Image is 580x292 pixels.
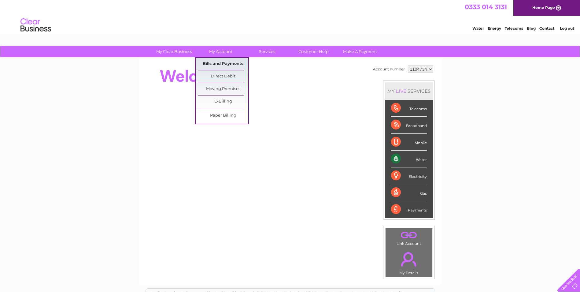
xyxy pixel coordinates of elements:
[472,26,484,31] a: Water
[198,58,248,70] a: Bills and Payments
[149,46,199,57] a: My Clear Business
[198,83,248,95] a: Moving Premises
[539,26,554,31] a: Contact
[198,95,248,108] a: E-Billing
[20,16,51,35] img: logo.png
[387,249,431,270] a: .
[385,247,433,277] td: My Details
[391,117,427,133] div: Broadband
[391,184,427,201] div: Gas
[391,151,427,167] div: Water
[465,3,507,11] a: 0333 014 3131
[385,228,433,247] td: Link Account
[391,201,427,218] div: Payments
[242,46,292,57] a: Services
[391,134,427,151] div: Mobile
[195,46,246,57] a: My Account
[335,46,385,57] a: Make A Payment
[391,100,427,117] div: Telecoms
[395,88,408,94] div: LIVE
[488,26,501,31] a: Energy
[198,110,248,122] a: Paper Billing
[288,46,339,57] a: Customer Help
[391,167,427,184] div: Electricity
[198,70,248,83] a: Direct Debit
[371,64,406,74] td: Account number
[560,26,574,31] a: Log out
[387,230,431,241] a: .
[385,82,433,100] div: MY SERVICES
[505,26,523,31] a: Telecoms
[527,26,536,31] a: Blog
[146,3,435,30] div: Clear Business is a trading name of Verastar Limited (registered in [GEOGRAPHIC_DATA] No. 3667643...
